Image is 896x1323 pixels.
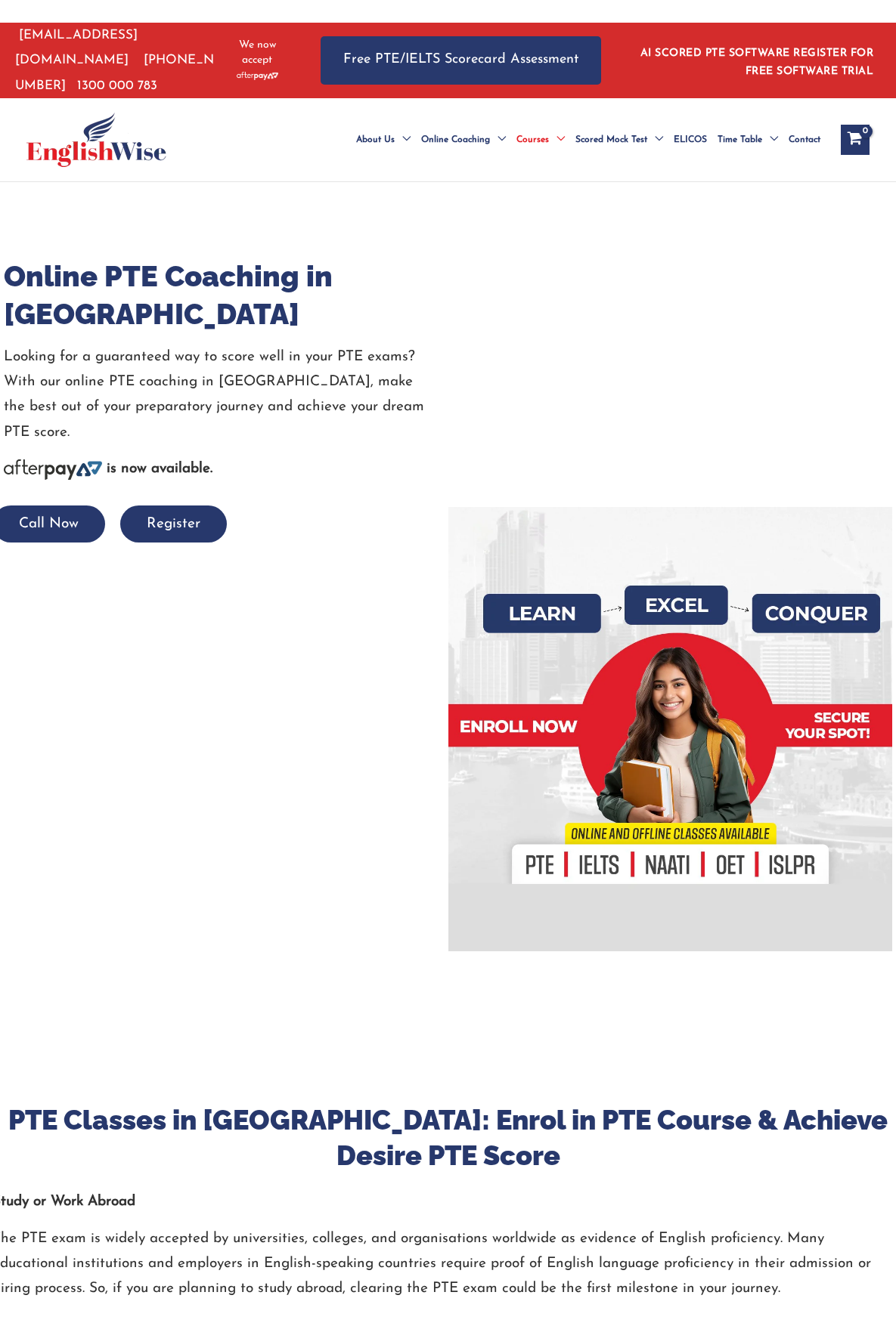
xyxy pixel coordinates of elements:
[712,113,783,166] a: Time TableMenu Toggle
[4,459,102,480] img: Afterpay-Logo
[841,125,870,155] a: View Shopping Cart, empty
[107,462,212,476] b: is now available.
[718,113,762,166] span: Time Table
[395,113,411,166] span: Menu Toggle
[631,36,881,85] aside: Header Widget 1
[640,48,874,77] a: AI SCORED PTE SOFTWARE REGISTER FOR FREE SOFTWARE TRIAL
[416,113,511,166] a: Online CoachingMenu Toggle
[356,113,395,166] span: About Us
[77,79,157,92] a: 1300 000 783
[351,113,416,166] a: About UsMenu Toggle
[783,113,826,166] a: Contact
[4,345,448,445] p: Looking for a guaranteed way to score well in your PTE exams? With our online PTE coaching in [GE...
[511,113,570,166] a: CoursesMenu Toggle
[674,113,707,166] span: ELICOS
[15,54,214,91] a: [PHONE_NUMBER]
[4,258,448,333] h1: Online PTE Coaching in [GEOGRAPHIC_DATA]
[321,36,601,84] a: Free PTE/IELTS Scorecard Assessment
[575,113,647,166] span: Scored Mock Test
[647,113,663,166] span: Menu Toggle
[516,113,549,166] span: Courses
[789,113,820,166] span: Contact
[668,113,712,166] a: ELICOS
[15,29,138,66] a: [EMAIL_ADDRESS][DOMAIN_NAME]
[448,507,893,951] img: banner-new-img
[570,113,668,166] a: Scored Mock TestMenu Toggle
[120,517,227,531] a: Register
[232,38,283,68] span: We now accept
[340,113,826,166] nav: Site Navigation: Main Menu
[549,113,565,166] span: Menu Toggle
[120,505,227,542] button: Register
[762,113,778,166] span: Menu Toggle
[490,113,506,166] span: Menu Toggle
[237,72,278,80] img: Afterpay-Logo
[26,113,166,167] img: cropped-ew-logo
[421,113,490,166] span: Online Coaching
